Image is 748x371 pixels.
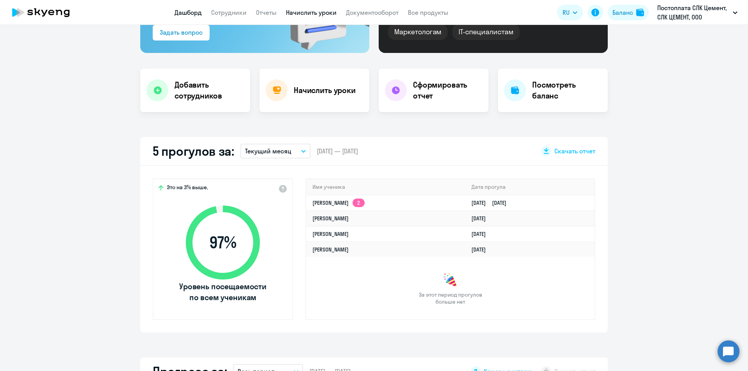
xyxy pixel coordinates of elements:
a: [PERSON_NAME] [312,246,349,253]
button: Задать вопрос [153,25,210,40]
img: balance [636,9,644,16]
img: congrats [443,273,458,288]
a: [DATE] [471,230,492,237]
a: [DATE][DATE] [471,199,513,206]
a: Начислить уроки [286,9,337,16]
h4: Сформировать отчет [413,79,482,101]
button: Балансbalance [608,5,649,20]
div: IT-специалистам [452,24,519,40]
p: Текущий месяц [245,146,291,156]
p: Постоплата СЛК Цемент, СЛК ЦЕМЕНТ, ООО [657,3,730,22]
span: Уровень посещаемости по всем ученикам [178,281,268,303]
span: [DATE] — [DATE] [317,147,358,155]
th: Имя ученика [306,179,465,195]
span: Скачать отчет [554,147,595,155]
a: Все продукты [408,9,448,16]
div: Маркетологам [388,24,448,40]
div: Задать вопрос [160,28,203,37]
th: Дата прогула [465,179,595,195]
span: RU [563,8,570,17]
a: [PERSON_NAME]2 [312,199,365,206]
a: [DATE] [471,246,492,253]
h4: Добавить сотрудников [175,79,244,101]
h2: 5 прогулов за: [153,143,234,159]
a: [PERSON_NAME] [312,215,349,222]
button: RU [557,5,583,20]
span: Это на 3% выше, [167,184,208,193]
a: Дашборд [175,9,202,16]
h4: Посмотреть баланс [532,79,602,101]
a: Документооборот [346,9,399,16]
button: Постоплата СЛК Цемент, СЛК ЦЕМЕНТ, ООО [653,3,741,22]
a: [DATE] [471,215,492,222]
h4: Начислить уроки [294,85,356,96]
div: Баланс [612,8,633,17]
a: Сотрудники [211,9,247,16]
span: За этот период прогулов больше нет [418,291,483,305]
a: [PERSON_NAME] [312,230,349,237]
app-skyeng-badge: 2 [353,199,365,207]
button: Текущий месяц [240,144,310,158]
span: 97 % [178,233,268,252]
a: Отчеты [256,9,277,16]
